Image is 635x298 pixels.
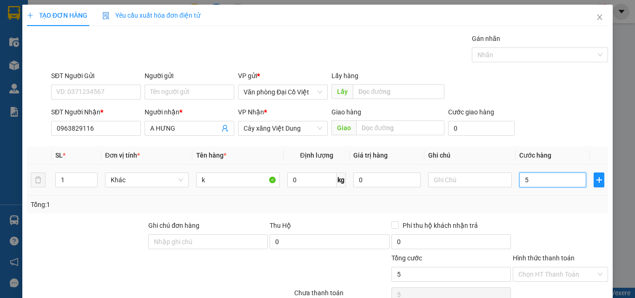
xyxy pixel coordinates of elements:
[331,72,358,79] span: Lấy hàng
[27,12,87,19] span: TẠO ĐƠN HÀNG
[472,35,500,42] label: Gán nhãn
[196,172,280,187] input: VD: Bàn, Ghế
[331,108,361,116] span: Giao hàng
[391,254,422,262] span: Tổng cước
[111,173,183,187] span: Khác
[49,54,172,118] h1: Giao dọc đường
[148,222,199,229] label: Ghi chú đơn hàng
[596,13,603,21] span: close
[51,71,141,81] div: SĐT Người Gửi
[238,71,328,81] div: VP gửi
[353,172,420,187] input: 0
[221,125,229,132] span: user-add
[519,152,551,159] span: Cước hàng
[102,12,110,20] img: icon
[196,152,226,159] span: Tên hàng
[448,108,494,116] label: Cước giao hàng
[55,152,63,159] span: SL
[337,172,346,187] span: kg
[244,121,322,135] span: Cây xăng Việt Dung
[399,220,482,231] span: Phí thu hộ khách nhận trả
[145,71,234,81] div: Người gửi
[270,222,291,229] span: Thu Hộ
[31,199,246,210] div: Tổng: 1
[331,120,356,135] span: Giao
[331,84,353,99] span: Lấy
[105,152,140,159] span: Đơn vị tính
[27,12,33,19] span: plus
[148,234,268,249] input: Ghi chú đơn hàng
[5,54,75,69] h2: 6RG4L8CY
[587,5,613,31] button: Close
[102,12,200,19] span: Yêu cầu xuất hóa đơn điện tử
[448,121,515,136] input: Cước giao hàng
[244,85,322,99] span: Văn phòng Đại Cồ Việt
[31,172,46,187] button: delete
[145,107,234,117] div: Người nhận
[353,84,444,99] input: Dọc đường
[51,107,141,117] div: SĐT Người Nhận
[428,172,512,187] input: Ghi Chú
[424,146,516,165] th: Ghi chú
[513,254,575,262] label: Hình thức thanh toán
[356,120,444,135] input: Dọc đường
[300,152,333,159] span: Định lượng
[238,108,264,116] span: VP Nhận
[594,176,604,184] span: plus
[353,152,388,159] span: Giá trị hàng
[56,22,157,37] b: [PERSON_NAME]
[594,172,604,187] button: plus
